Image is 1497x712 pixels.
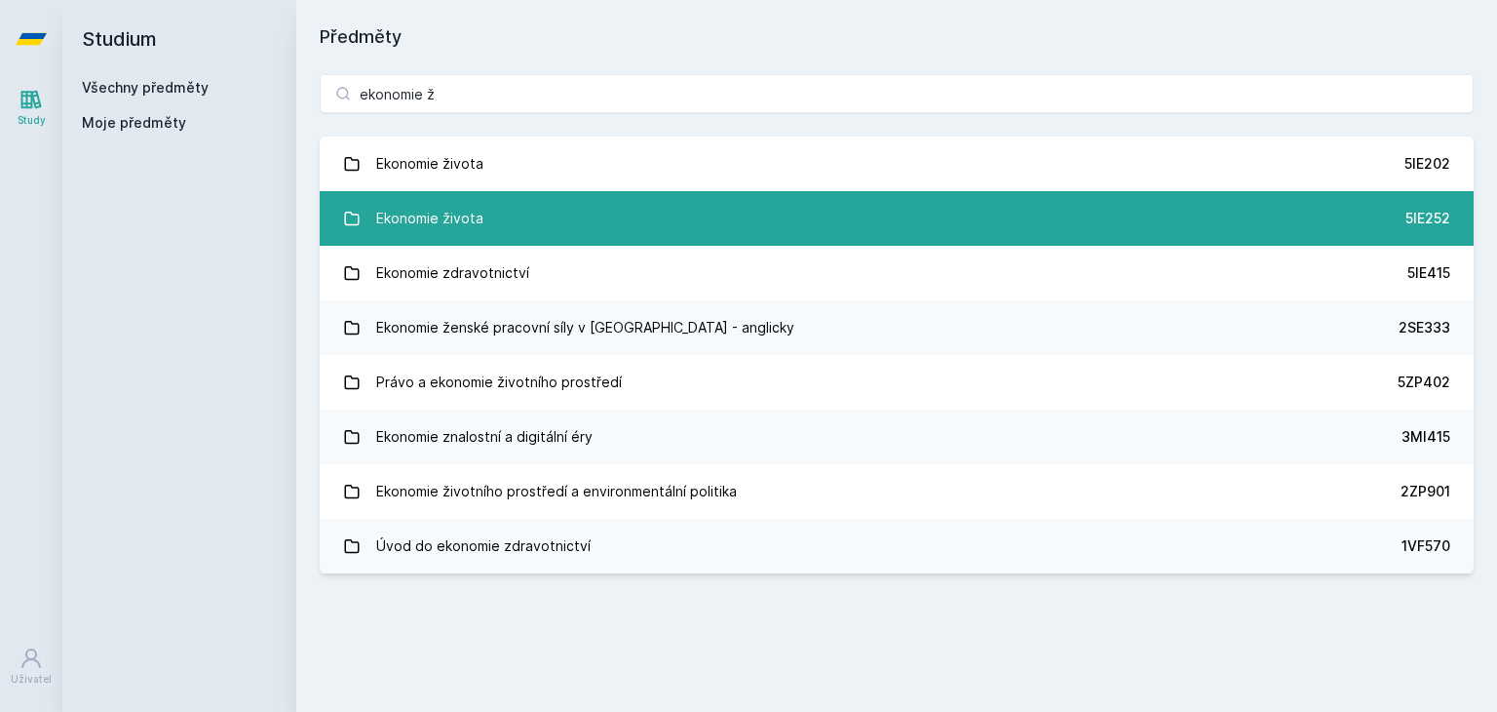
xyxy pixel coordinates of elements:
[1405,209,1450,228] div: 5IE252
[18,113,46,128] div: Study
[320,137,1474,191] a: Ekonomie života 5IE202
[320,23,1474,51] h1: Předměty
[4,78,58,138] a: Study
[320,464,1474,519] a: Ekonomie životního prostředí a environmentální politika 2ZP901
[376,199,483,238] div: Ekonomie života
[320,519,1474,574] a: Úvod do ekonomie zdravotnictví 1VF570
[376,308,794,347] div: Ekonomie ženské pracovní síly v [GEOGRAPHIC_DATA] - anglicky
[320,246,1474,300] a: Ekonomie zdravotnictví 5IE415
[1399,318,1450,337] div: 2SE333
[376,472,737,511] div: Ekonomie životního prostředí a environmentální politika
[376,417,593,456] div: Ekonomie znalostní a digitální éry
[320,355,1474,410] a: Právo a ekonomie životního prostředí 5ZP402
[320,300,1474,355] a: Ekonomie ženské pracovní síly v [GEOGRAPHIC_DATA] - anglicky 2SE333
[82,79,209,96] a: Všechny předměty
[376,527,591,566] div: Úvod do ekonomie zdravotnictví
[320,410,1474,464] a: Ekonomie znalostní a digitální éry 3MI415
[1401,482,1450,501] div: 2ZP901
[1407,263,1450,283] div: 5IE415
[376,144,483,183] div: Ekonomie života
[82,113,186,133] span: Moje předměty
[320,74,1474,113] input: Název nebo ident předmětu…
[1404,154,1450,174] div: 5IE202
[1401,536,1450,556] div: 1VF570
[376,363,622,402] div: Právo a ekonomie životního prostředí
[11,672,52,687] div: Uživatel
[376,254,529,293] div: Ekonomie zdravotnictví
[1401,427,1450,447] div: 3MI415
[320,191,1474,246] a: Ekonomie života 5IE252
[4,637,58,696] a: Uživatel
[1398,373,1450,392] div: 5ZP402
